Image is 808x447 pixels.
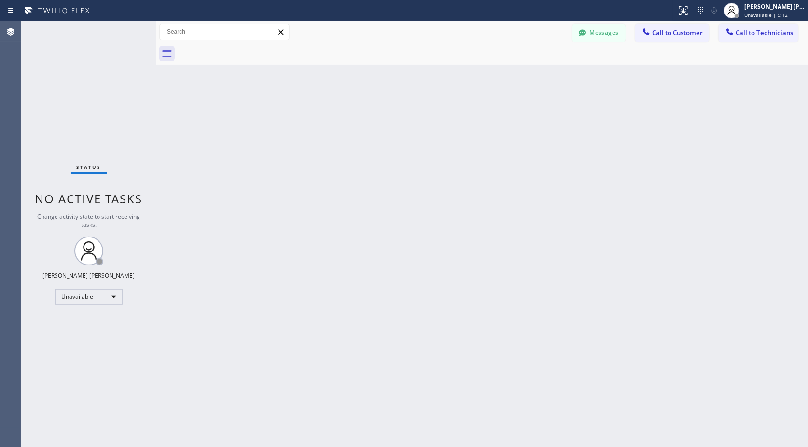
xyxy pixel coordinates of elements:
span: Change activity state to start receiving tasks. [38,212,140,229]
button: Messages [572,24,626,42]
span: No active tasks [35,191,143,207]
input: Search [160,24,289,40]
div: [PERSON_NAME] [PERSON_NAME] [43,271,135,279]
span: Status [77,164,101,170]
span: Call to Customer [652,28,703,37]
div: [PERSON_NAME] [PERSON_NAME] [744,2,805,11]
button: Call to Customer [635,24,709,42]
span: Call to Technicians [736,28,793,37]
button: Call to Technicians [719,24,798,42]
span: Unavailable | 9:12 [744,12,788,18]
button: Mute [708,4,721,17]
div: Unavailable [55,289,123,305]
